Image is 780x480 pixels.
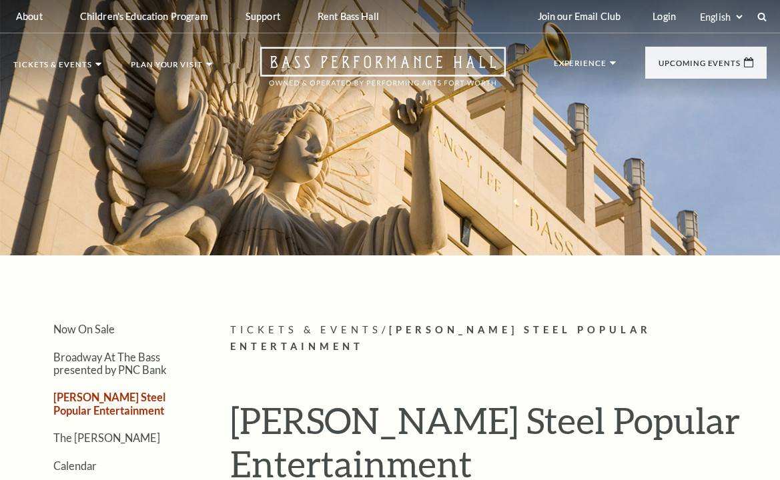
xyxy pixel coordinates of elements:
[53,323,115,335] a: Now On Sale
[53,459,97,472] a: Calendar
[53,391,165,416] a: [PERSON_NAME] Steel Popular Entertainment
[131,61,203,75] p: Plan Your Visit
[246,11,280,22] p: Support
[697,11,745,23] select: Select:
[80,11,208,22] p: Children's Education Program
[53,431,160,444] a: The [PERSON_NAME]
[16,11,43,22] p: About
[13,61,92,75] p: Tickets & Events
[53,351,167,376] a: Broadway At The Bass presented by PNC Bank
[230,324,382,335] span: Tickets & Events
[318,11,379,22] p: Rent Bass Hall
[230,324,651,352] span: [PERSON_NAME] Steel Popular Entertainment
[554,59,607,74] p: Experience
[230,322,767,355] p: /
[659,59,741,74] p: Upcoming Events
